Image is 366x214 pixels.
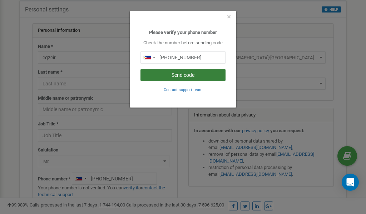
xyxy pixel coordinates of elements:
[164,87,203,92] a: Contact support team
[342,174,359,191] div: Open Intercom Messenger
[227,13,231,21] button: Close
[140,40,226,46] p: Check the number before sending code
[141,52,157,63] div: Telephone country code
[227,13,231,21] span: ×
[140,69,226,81] button: Send code
[140,51,226,64] input: 0905 123 4567
[164,88,203,92] small: Contact support team
[149,30,217,35] b: Please verify your phone number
